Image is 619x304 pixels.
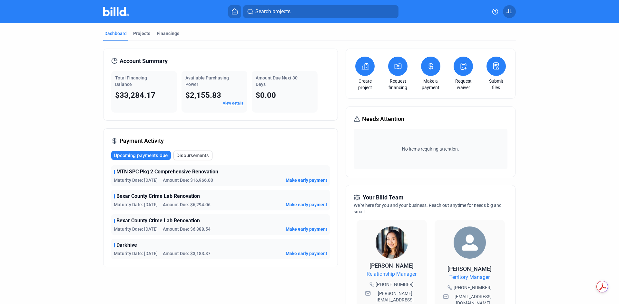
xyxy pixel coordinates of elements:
[185,91,221,100] span: $2,155.83
[111,151,171,160] button: Upcoming payments due
[356,146,505,152] span: No items requiring attention.
[419,78,442,91] a: Make a payment
[256,91,276,100] span: $0.00
[114,226,158,232] span: Maturity Date: [DATE]
[103,7,129,16] img: Billd Company Logo
[503,5,516,18] button: JL
[116,241,137,249] span: Darkhive
[286,250,327,257] button: Make early payment
[173,151,212,160] button: Disbursements
[120,136,164,145] span: Payment Activity
[447,265,492,272] span: [PERSON_NAME]
[376,281,414,288] span: [PHONE_NUMBER]
[115,91,155,100] span: $33,284.17
[163,177,213,183] span: Amount Due: $16,966.00
[485,78,507,91] a: Submit files
[354,203,502,214] span: We're here for you and your business. Reach out anytime for needs big and small!
[115,75,147,87] span: Total Financing Balance
[116,217,200,225] span: Bexar County Crime Lab Renovation
[506,8,512,15] span: JL
[449,273,490,281] span: Territory Manager
[104,30,127,37] div: Dashboard
[114,177,158,183] span: Maturity Date: [DATE]
[163,250,211,257] span: Amount Due: $3,183.87
[452,78,475,91] a: Request waiver
[367,270,417,278] span: Relationship Manager
[120,57,168,66] span: Account Summary
[133,30,150,37] div: Projects
[223,101,243,106] a: View details
[163,201,211,208] span: Amount Due: $6,294.06
[114,250,158,257] span: Maturity Date: [DATE]
[454,284,492,291] span: [PHONE_NUMBER]
[243,5,398,18] button: Search projects
[454,226,486,259] img: Territory Manager
[114,152,168,159] span: Upcoming payments due
[286,226,327,232] button: Make early payment
[116,168,218,176] span: MTN SPC Pkg 2 Comprehensive Renovation
[286,201,327,208] button: Make early payment
[176,152,209,159] span: Disbursements
[362,115,404,124] span: Needs Attention
[185,75,229,87] span: Available Purchasing Power
[286,177,327,183] button: Make early payment
[114,201,158,208] span: Maturity Date: [DATE]
[387,78,409,91] a: Request financing
[256,75,298,87] span: Amount Due Next 30 Days
[255,8,290,15] span: Search projects
[157,30,179,37] div: Financings
[163,226,211,232] span: Amount Due: $6,888.54
[369,262,414,269] span: [PERSON_NAME]
[116,192,200,200] span: Bexar County Crime Lab Renovation
[376,226,408,259] img: Relationship Manager
[363,193,404,202] span: Your Billd Team
[354,78,376,91] a: Create project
